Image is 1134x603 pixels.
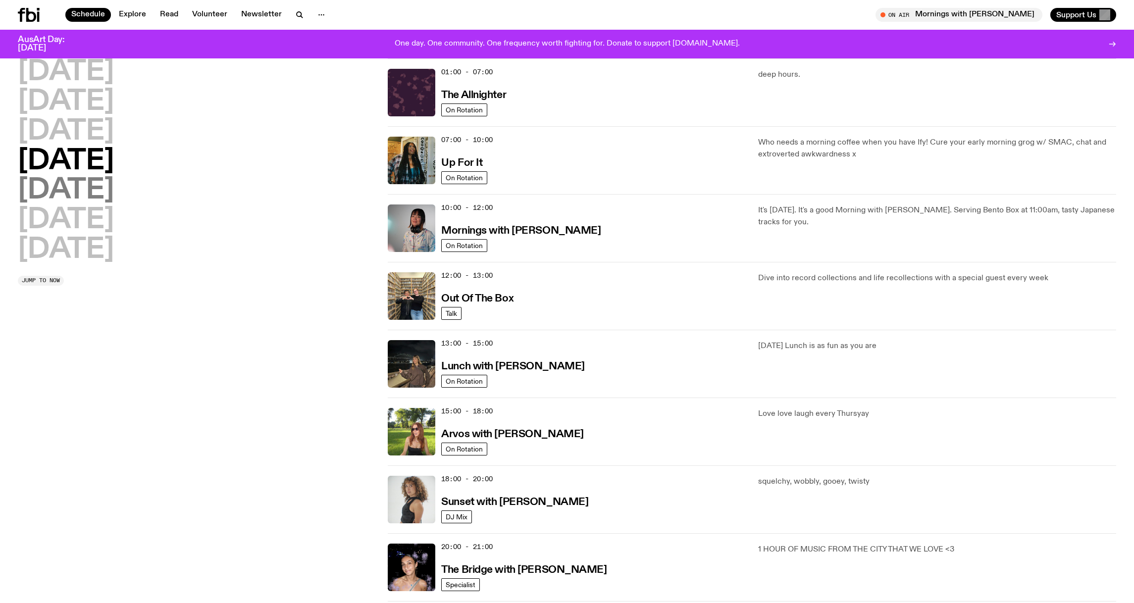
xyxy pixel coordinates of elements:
[441,339,493,348] span: 13:00 - 15:00
[388,408,435,455] img: Lizzie Bowles is sitting in a bright green field of grass, with dark sunglasses and a black top. ...
[446,174,483,181] span: On Rotation
[441,224,601,236] a: Mornings with [PERSON_NAME]
[441,203,493,212] span: 10:00 - 12:00
[441,510,472,523] a: DJ Mix
[1050,8,1116,22] button: Support Us
[441,171,487,184] a: On Rotation
[876,8,1042,22] button: On AirMornings with [PERSON_NAME]
[154,8,184,22] a: Read
[18,276,64,286] button: Jump to now
[18,58,114,86] button: [DATE]
[18,206,114,234] button: [DATE]
[441,375,487,388] a: On Rotation
[388,340,435,388] img: Izzy Page stands above looking down at Opera Bar. She poses in front of the Harbour Bridge in the...
[441,158,482,168] h3: Up For It
[388,204,435,252] img: Kana Frazer is smiling at the camera with her head tilted slightly to her left. She wears big bla...
[446,445,483,452] span: On Rotation
[758,408,1116,420] p: Love love laugh every Thursyay
[441,239,487,252] a: On Rotation
[446,377,483,385] span: On Rotation
[441,292,514,304] a: Out Of The Box
[441,88,506,100] a: The Allnighter
[441,294,514,304] h3: Out Of The Box
[441,271,493,280] span: 12:00 - 13:00
[388,137,435,184] img: Ify - a Brown Skin girl with black braided twists, looking up to the side with her tongue stickin...
[758,544,1116,555] p: 1 HOUR OF MUSIC FROM THE CITY THAT WE LOVE <3
[441,406,493,416] span: 15:00 - 18:00
[441,474,493,484] span: 18:00 - 20:00
[441,427,583,440] a: Arvos with [PERSON_NAME]
[388,476,435,523] img: Tangela looks past her left shoulder into the camera with an inquisitive look. She is wearing a s...
[186,8,233,22] a: Volunteer
[18,118,114,146] button: [DATE]
[1056,10,1096,19] span: Support Us
[441,156,482,168] a: Up For It
[441,563,607,575] a: The Bridge with [PERSON_NAME]
[18,177,114,204] button: [DATE]
[441,542,493,552] span: 20:00 - 21:00
[446,309,457,317] span: Talk
[441,307,462,320] a: Talk
[441,578,480,591] a: Specialist
[441,361,584,372] h3: Lunch with [PERSON_NAME]
[235,8,288,22] a: Newsletter
[446,513,467,520] span: DJ Mix
[758,69,1116,81] p: deep hours.
[446,242,483,249] span: On Rotation
[441,497,588,507] h3: Sunset with [PERSON_NAME]
[441,565,607,575] h3: The Bridge with [PERSON_NAME]
[441,495,588,507] a: Sunset with [PERSON_NAME]
[441,359,584,372] a: Lunch with [PERSON_NAME]
[441,67,493,77] span: 01:00 - 07:00
[446,106,483,113] span: On Rotation
[388,272,435,320] img: Matt and Kate stand in the music library and make a heart shape with one hand each.
[65,8,111,22] a: Schedule
[18,88,114,116] button: [DATE]
[18,236,114,264] button: [DATE]
[758,137,1116,160] p: Who needs a morning coffee when you have Ify! Cure your early morning grog w/ SMAC, chat and extr...
[395,40,740,49] p: One day. One community. One frequency worth fighting for. Donate to support [DOMAIN_NAME].
[113,8,152,22] a: Explore
[18,36,81,52] h3: AusArt Day: [DATE]
[441,443,487,455] a: On Rotation
[18,148,114,175] button: [DATE]
[758,340,1116,352] p: [DATE] Lunch is as fun as you are
[446,581,475,588] span: Specialist
[441,103,487,116] a: On Rotation
[22,278,60,283] span: Jump to now
[441,226,601,236] h3: Mornings with [PERSON_NAME]
[441,429,583,440] h3: Arvos with [PERSON_NAME]
[441,135,493,145] span: 07:00 - 10:00
[758,476,1116,488] p: squelchy, wobbly, gooey, twisty
[758,272,1116,284] p: Dive into record collections and life recollections with a special guest every week
[758,204,1116,228] p: It's [DATE]. It's a good Morning with [PERSON_NAME]. Serving Bento Box at 11:00am, tasty Japanese...
[441,90,506,100] h3: The Allnighter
